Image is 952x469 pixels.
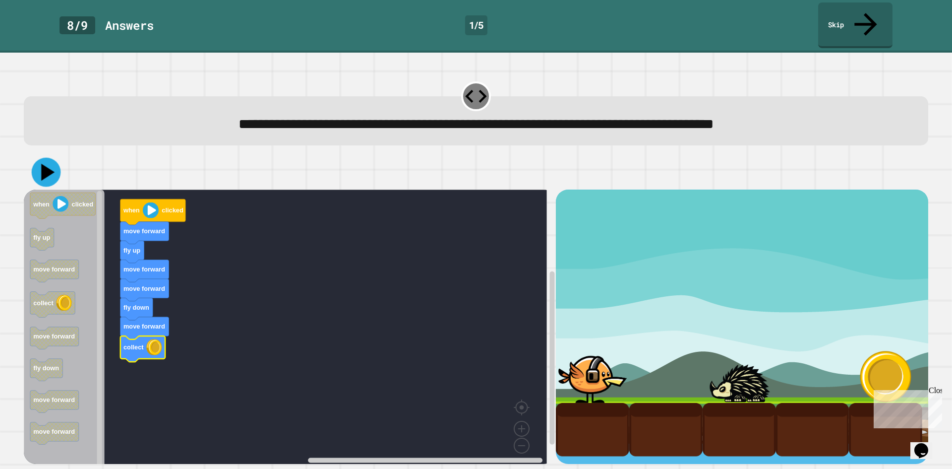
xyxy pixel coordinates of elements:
[123,247,140,254] text: fly up
[910,429,942,459] iframe: chat widget
[33,333,75,340] text: move forward
[123,344,144,351] text: collect
[123,266,165,273] text: move forward
[33,428,75,436] text: move forward
[123,207,140,214] text: when
[72,201,93,208] text: clicked
[123,304,149,311] text: fly down
[4,4,68,63] div: Chat with us now!Close
[162,207,183,214] text: clicked
[33,201,50,208] text: when
[59,16,95,34] div: 8 / 9
[33,266,75,273] text: move forward
[105,16,154,34] div: Answer s
[818,2,892,48] a: Skip
[33,365,59,372] text: fly down
[24,190,556,464] div: Blockly Workspace
[33,299,54,307] text: collect
[465,15,487,35] div: 1 / 5
[33,234,50,242] text: fly up
[33,397,75,404] text: move forward
[123,285,165,292] text: move forward
[123,228,165,235] text: move forward
[123,323,165,331] text: move forward
[870,386,942,428] iframe: chat widget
